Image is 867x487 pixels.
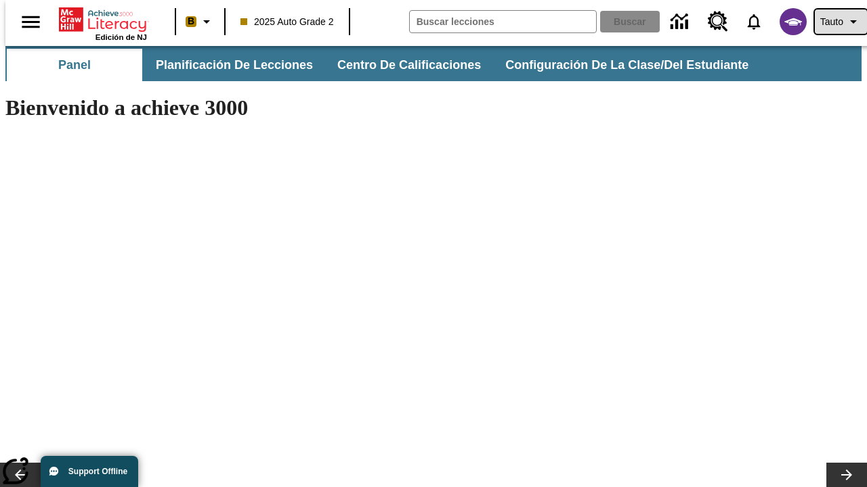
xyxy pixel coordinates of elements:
body: Máximo 600 caracteres [5,11,198,23]
button: Boost El color de la clase es anaranjado claro. Cambiar el color de la clase. [180,9,220,34]
div: Subbarra de navegación [5,46,862,81]
img: avatar image [780,8,807,35]
a: Centro de recursos, Se abrirá en una pestaña nueva. [700,3,736,40]
button: Planificación de lecciones [145,49,324,81]
button: Abrir el menú lateral [11,2,51,42]
button: Escoja un nuevo avatar [771,4,815,39]
button: Perfil/Configuración [815,9,867,34]
span: Edición de NJ [96,33,147,41]
span: Tauto [820,15,843,29]
input: Buscar campo [410,11,596,32]
button: Support Offline [41,456,138,487]
span: Support Offline [68,467,127,476]
div: Portada [59,5,147,41]
a: Centro de información [662,3,700,41]
div: Subbarra de navegación [5,49,761,81]
button: Panel [7,49,142,81]
button: Carrusel de lecciones, seguir [826,463,867,487]
button: Configuración de la clase/del estudiante [494,49,759,81]
h1: Bienvenido a achieve 3000 [5,95,591,120]
a: Notificaciones [736,4,771,39]
span: 2025 Auto Grade 2 [240,15,334,29]
button: Centro de calificaciones [326,49,492,81]
span: Centro de calificaciones [337,57,481,73]
span: Planificación de lecciones [156,57,313,73]
span: B [188,13,194,30]
span: Panel [58,57,91,73]
span: Configuración de la clase/del estudiante [505,57,748,73]
a: Portada [59,6,147,33]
